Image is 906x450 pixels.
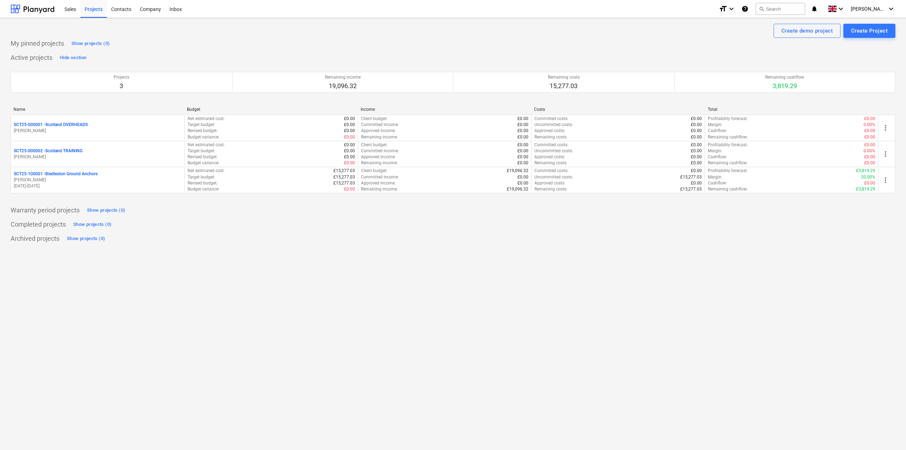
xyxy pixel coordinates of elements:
p: £0.00 [517,160,528,166]
p: £3,819.29 [856,168,875,174]
p: £0.00 [517,134,528,140]
div: Show projects (0) [71,40,110,48]
p: [DATE] - [DATE] [14,183,182,189]
p: Cashflow : [708,128,727,134]
i: Knowledge base [741,5,749,13]
p: Net estimated cost : [188,142,225,148]
p: Archived projects [11,234,59,243]
p: Committed income : [361,122,399,128]
p: 0.00% [864,122,875,128]
p: [PERSON_NAME] [14,128,182,134]
p: Remaining costs : [534,160,567,166]
p: £0.00 [691,122,702,128]
button: Show projects (0) [70,38,111,49]
p: Cashflow : [708,180,727,186]
p: Client budget : [361,142,388,148]
span: more_vert [881,150,890,158]
p: My pinned projects [11,39,64,48]
i: keyboard_arrow_down [887,5,895,13]
p: £0.00 [691,148,702,154]
p: £0.00 [344,128,355,134]
div: SCT25-000001 -Scotland OVERHEADS[PERSON_NAME] [14,122,182,134]
p: Profitability forecast : [708,116,748,122]
p: Uncommitted costs : [534,122,573,128]
p: Target budget : [188,122,215,128]
p: Approved costs : [534,180,565,186]
p: Approved income : [361,154,396,160]
p: £0.00 [517,180,528,186]
span: [PERSON_NAME] [851,6,886,12]
p: £0.00 [517,116,528,122]
p: SCT25-000002 - Scotland TRAINING [14,148,82,154]
p: £0.00 [691,160,702,166]
iframe: Chat Widget [871,416,906,450]
p: Revised budget : [188,154,218,160]
button: Create demo project [774,24,841,38]
i: keyboard_arrow_down [727,5,736,13]
div: Name [13,107,181,112]
p: Remaining costs : [534,186,567,192]
p: £0.00 [517,128,528,134]
div: SCT25-000002 -Scotland TRAINING[PERSON_NAME] [14,148,182,160]
div: Budget [187,107,355,112]
div: Costs [534,107,702,112]
p: £0.00 [691,116,702,122]
p: £0.00 [691,134,702,140]
p: £0.00 [864,134,875,140]
button: Show projects (0) [65,233,107,244]
p: £0.00 [864,116,875,122]
p: Budget variance : [188,186,219,192]
p: Approved income : [361,180,396,186]
div: Show projects (0) [73,221,111,229]
p: £0.00 [344,154,355,160]
p: £3,819.29 [856,186,875,192]
p: Net estimated cost : [188,116,225,122]
i: format_size [719,5,727,13]
p: Active projects [11,53,52,62]
p: Projects [114,74,129,80]
p: £0.00 [344,148,355,154]
p: Target budget : [188,174,215,180]
span: more_vert [881,124,890,132]
p: £15,277.03 [333,174,355,180]
p: Net estimated cost : [188,168,225,174]
button: Show projects (0) [71,219,113,230]
p: £0.00 [691,154,702,160]
p: Committed income : [361,148,399,154]
p: Approved income : [361,128,396,134]
div: Create Project [851,26,888,35]
p: Committed income : [361,174,399,180]
p: £0.00 [517,142,528,148]
p: Margin : [708,174,722,180]
p: SCT25-000001 - Scotland OVERHEADS [14,122,88,128]
p: Revised budget : [188,180,218,186]
p: Profitability forecast : [708,168,748,174]
p: [PERSON_NAME] [14,177,182,183]
p: Client budget : [361,168,388,174]
p: SCT25-100001 - Biedleston Ground Anchors [14,171,98,177]
p: 3 [114,82,129,90]
div: Hide section [60,54,86,62]
p: Uncommitted costs : [534,174,573,180]
p: Completed projects [11,220,66,229]
p: £0.00 [344,186,355,192]
p: £0.00 [864,160,875,166]
p: £19,096.32 [507,186,528,192]
p: Cashflow : [708,154,727,160]
p: £0.00 [864,180,875,186]
p: £0.00 [864,154,875,160]
p: Remaining cashflow : [708,134,748,140]
button: Hide section [58,52,88,63]
p: Committed costs : [534,142,568,148]
p: £0.00 [517,122,528,128]
div: Total [708,107,876,112]
p: Revised budget : [188,128,218,134]
p: Remaining income [325,74,361,80]
p: Remaining costs : [534,134,567,140]
p: £15,277.03 [333,168,355,174]
p: £0.00 [517,174,528,180]
p: £0.00 [517,148,528,154]
p: Remaining income : [361,160,398,166]
p: £19,096.32 [507,168,528,174]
